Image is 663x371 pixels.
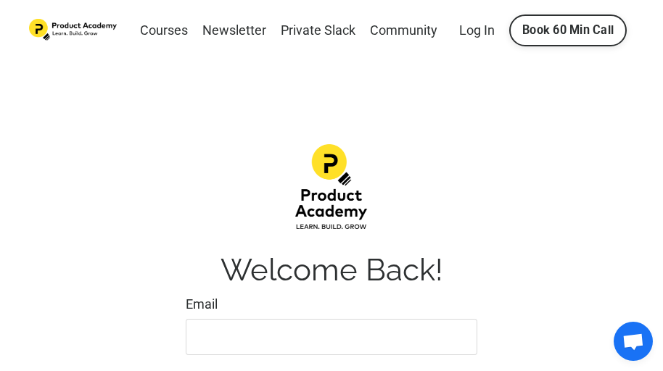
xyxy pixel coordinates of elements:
a: Newsletter [202,20,266,41]
a: Courses [140,20,188,41]
a: Log In [459,22,495,38]
a: Book 60 Min Call [509,14,627,46]
a: Private Slack [281,20,355,41]
img: d1483da-12f4-ea7b-dcde-4e4ae1a68fea_Product-academy-02.png [295,144,368,230]
img: Product Academy Logo [29,19,118,41]
a: Community [370,20,437,41]
div: Open chat [614,322,653,361]
label: Email [186,294,477,315]
h1: Welcome Back! [186,252,477,288]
